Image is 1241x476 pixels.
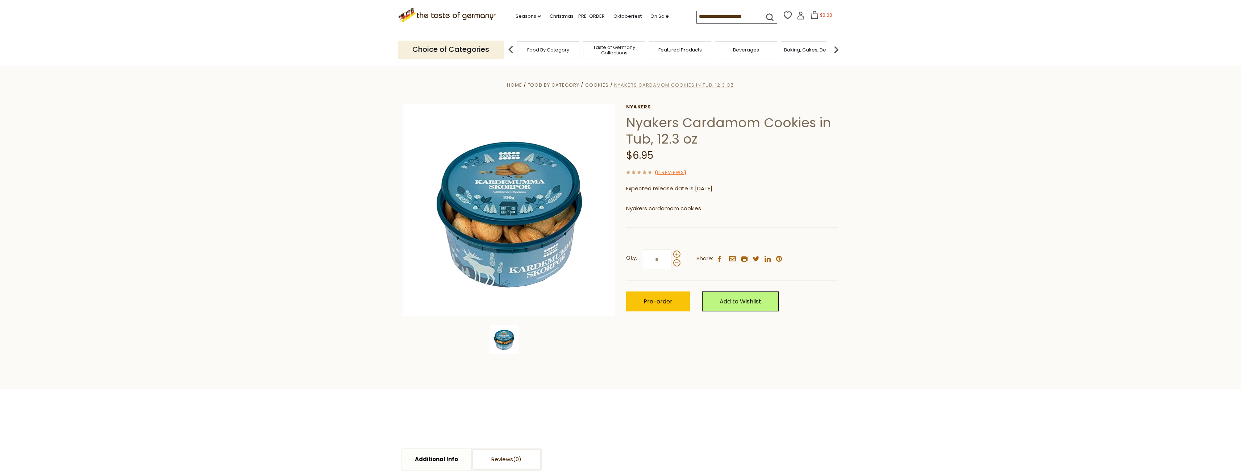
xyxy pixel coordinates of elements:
[644,297,672,306] span: Pre-order
[626,104,838,110] a: Nyakers
[657,169,684,177] a: 0 Reviews
[820,12,832,18] span: $0.00
[402,449,471,470] a: Additional Info
[806,11,837,22] button: $0.00
[658,47,702,53] a: Featured Products
[626,291,690,311] button: Pre-order
[626,115,838,147] h1: Nyakers Cardamom Cookies in Tub, 12.3 oz
[528,82,579,88] a: Food By Category
[626,184,838,193] p: Expected release date is [DATE]
[585,45,643,55] a: Taste of Germany Collections
[655,169,686,176] span: ( )
[403,104,615,316] img: Nyakers Cardamom Cookies
[613,12,642,20] a: Oktoberfest
[504,42,518,57] img: previous arrow
[398,41,504,58] p: Choice of Categories
[829,42,844,57] img: next arrow
[585,82,609,88] a: Cookies
[733,47,759,53] a: Beverages
[490,325,519,354] img: Nyakers Cardamom Cookies
[626,204,838,213] p: Nyakers cardamom cookies
[696,254,713,263] span: Share:
[626,253,637,262] strong: Qty:
[507,82,522,88] a: Home
[550,12,605,20] a: Christmas - PRE-ORDER
[472,449,541,470] a: Reviews
[784,47,840,53] a: Baking, Cakes, Desserts
[516,12,541,20] a: Seasons
[642,249,672,269] input: Qty:
[650,12,669,20] a: On Sale
[614,82,734,88] a: Nyakers Cardamom Cookies in Tub, 12.3 oz
[527,47,569,53] a: Food By Category
[702,291,779,311] a: Add to Wishlist
[626,148,653,162] span: $6.95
